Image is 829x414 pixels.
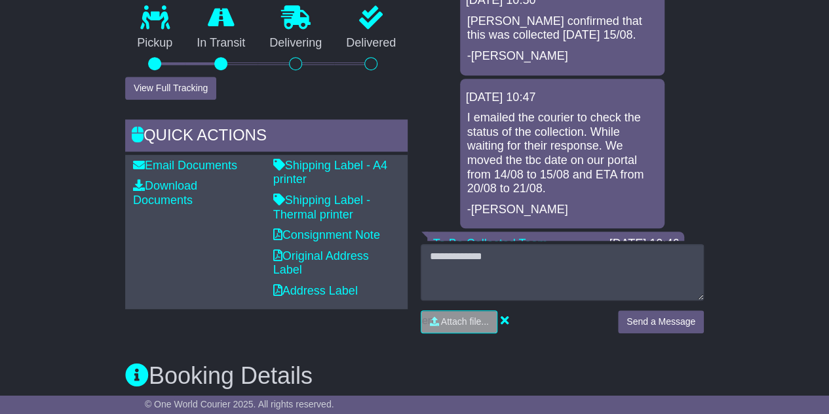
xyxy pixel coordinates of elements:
div: [DATE] 10:46 [609,237,679,251]
p: -[PERSON_NAME] [467,49,658,64]
p: Delivered [334,36,408,51]
span: © One World Courier 2025. All rights reserved. [145,399,334,409]
p: -[PERSON_NAME] [467,203,658,217]
div: [DATE] 10:47 [465,91,659,105]
a: Shipping Label - Thermal printer [273,194,370,221]
a: Address Label [273,284,358,297]
p: Delivering [258,36,334,51]
button: Send a Message [618,310,704,333]
p: In Transit [185,36,258,51]
p: I emailed the courier to check the status of the collection. While waiting for their response. We... [467,111,658,196]
h3: Booking Details [125,363,704,389]
a: Shipping Label - A4 printer [273,159,387,186]
a: Email Documents [133,159,237,172]
a: Consignment Note [273,228,380,241]
a: Download Documents [133,179,197,207]
a: To Be Collected Team [433,237,547,250]
button: View Full Tracking [125,77,216,100]
p: Pickup [125,36,185,51]
a: Original Address Label [273,249,369,277]
p: [PERSON_NAME] confirmed that this was collected [DATE] 15/08. [467,14,658,43]
div: Quick Actions [125,119,408,155]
